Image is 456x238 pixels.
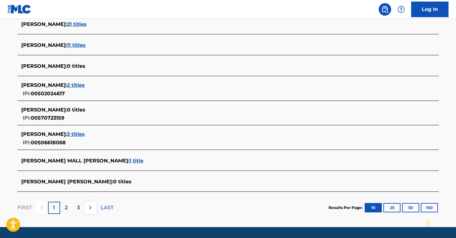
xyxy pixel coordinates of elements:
[402,203,419,212] button: 50
[67,63,85,69] span: 0 titles
[21,131,67,137] span: [PERSON_NAME] :
[21,158,129,164] span: [PERSON_NAME] MALL [PERSON_NAME] :
[425,208,456,238] iframe: Chat Widget
[411,2,449,17] a: Log In
[21,82,67,88] span: [PERSON_NAME] :
[53,204,55,211] p: 1
[421,203,438,212] button: 100
[383,203,401,212] button: 25
[21,179,113,185] span: [PERSON_NAME] [PERSON_NAME] :
[381,6,389,13] img: search
[379,3,391,16] a: Public Search
[67,107,85,113] span: 0 titles
[23,140,31,146] span: IPI:
[23,115,31,121] span: IPI:
[21,107,67,113] span: [PERSON_NAME] :
[329,205,364,211] p: Results Per Page:
[77,204,80,211] p: 3
[31,115,64,121] span: 00570723159
[67,21,87,27] span: 21 titles
[101,204,113,211] p: LAST
[395,3,407,16] div: Help
[31,140,66,146] span: 00506618068
[67,131,85,137] span: 3 titles
[21,63,67,69] span: [PERSON_NAME] :
[129,158,143,164] span: 1 title
[17,204,32,211] p: FIRST
[397,6,405,13] img: help
[365,203,382,212] button: 10
[65,204,68,211] p: 2
[31,91,65,97] span: 00502024617
[21,42,67,48] span: [PERSON_NAME] :
[23,91,31,97] span: IPI:
[7,5,31,14] img: MLC Logo
[427,214,430,233] div: Drag
[67,42,86,48] span: 11 titles
[113,179,132,185] span: 0 titles
[21,21,67,27] span: [PERSON_NAME] :
[87,204,94,211] img: right
[67,82,85,88] span: 2 titles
